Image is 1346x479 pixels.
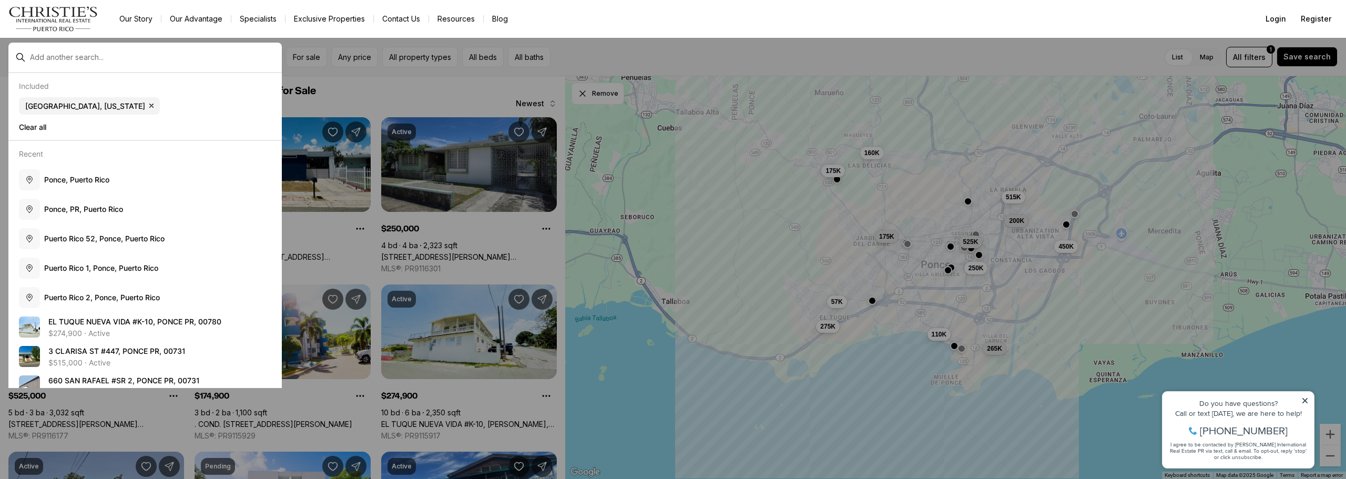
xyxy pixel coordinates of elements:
[1294,8,1338,29] button: Register
[44,205,123,213] span: P o n c e , P R , P u e r t o R i c o
[48,329,110,338] p: $274,900 · Active
[285,12,373,26] a: Exclusive Properties
[13,65,150,85] span: I agree to be contacted by [PERSON_NAME] International Real Estate PR via text, call & email. To ...
[19,119,271,136] button: Clear all
[429,12,483,26] a: Resources
[1301,15,1331,23] span: Register
[11,34,152,41] div: Call or text [DATE], we are here to help!
[8,6,98,32] img: logo
[44,234,165,243] span: P u e r t o R i c o 5 2 , P o n c e , P u e r t o R i c o
[231,12,285,26] a: Specialists
[19,149,43,158] p: Recent
[15,195,276,224] button: Ponce, PR, Puerto Rico
[1266,15,1286,23] span: Login
[44,263,158,272] span: P u e r t o R i c o 1 , P o n c e , P u e r t o R i c o
[25,101,145,111] span: [GEOGRAPHIC_DATA], [US_STATE]
[44,175,109,184] span: P o n c e , P u e r t o R i c o
[48,359,110,367] p: $515,000 · Active
[44,293,160,302] span: P u e r t o R i c o 2 , P o n c e , P u e r t o R i c o
[19,81,49,90] p: Included
[15,165,276,195] button: Ponce, Puerto Rico
[15,342,276,371] a: View details: 3 CLARISA ST #447
[48,376,200,385] span: 6 6 0 S A N R A F A E L # S R 2 , P O N C E P R , 0 0 7 3 1
[161,12,231,26] a: Our Advantage
[15,371,276,401] a: View details: 660 SAN RAFAEL #SR 2
[48,317,221,326] span: E L T U Q U E N U E V A V I D A # K - 1 0 , P O N C E P R , 0 0 7 8 0
[1259,8,1292,29] button: Login
[11,24,152,31] div: Do you have questions?
[48,346,186,355] span: 3 C L A R I S A S T # 4 4 7 , P O N C E P R , 0 0 7 3 1
[15,283,276,312] button: Puerto Rico 2, Ponce, Puerto Rico
[15,224,276,253] button: Puerto Rico 52, Ponce, Puerto Rico
[374,12,429,26] button: Contact Us
[43,49,131,60] span: [PHONE_NUMBER]
[48,388,109,396] p: $7/month · Active
[484,12,516,26] a: Blog
[111,12,161,26] a: Our Story
[15,312,276,342] a: View details: EL TUQUE NUEVA VIDA #K-10
[15,253,276,283] button: Puerto Rico 1, Ponce, Puerto Rico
